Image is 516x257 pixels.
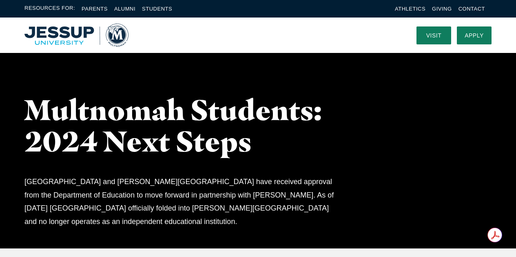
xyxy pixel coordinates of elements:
a: Home [24,24,128,47]
a: Alumni [114,6,135,12]
a: Contact [458,6,485,12]
h1: Multnomah Students: 2024 Next Steps [24,94,350,157]
span: Resources For: [24,4,75,13]
a: Parents [82,6,108,12]
a: Students [142,6,172,12]
a: Visit [416,26,451,44]
a: Giving [432,6,452,12]
a: Apply [457,26,492,44]
p: [GEOGRAPHIC_DATA] and [PERSON_NAME][GEOGRAPHIC_DATA] have received approval from the Department o... [24,175,336,228]
a: Athletics [395,6,425,12]
img: Multnomah University Logo [24,24,128,47]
